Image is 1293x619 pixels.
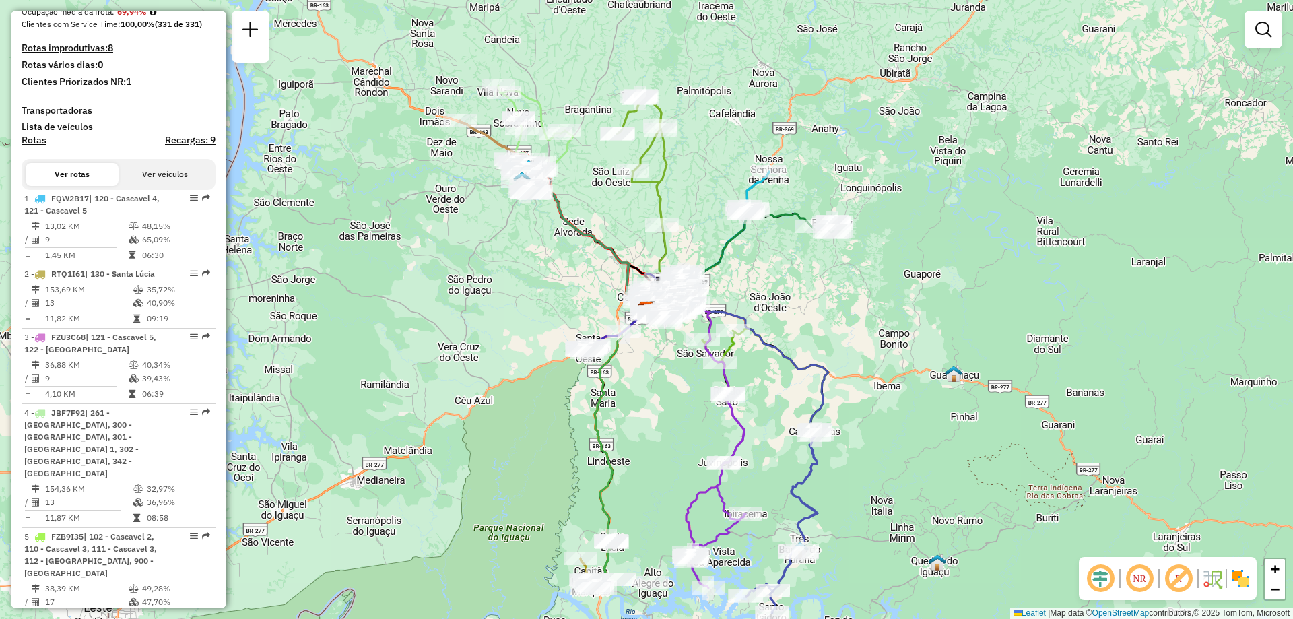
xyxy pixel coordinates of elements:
i: % de utilização da cubagem [129,374,139,383]
a: OpenStreetMap [1092,608,1150,618]
td: / [24,595,31,609]
span: | 130 - Santa Lúcia [85,269,155,279]
em: Opções [190,532,198,540]
td: 154,36 KM [44,482,133,496]
span: Ocupação média da frota: [22,7,114,17]
div: Atividade não roteirizada - COMERCIO DE ALIMENTO [636,576,669,589]
td: 06:39 [141,387,209,401]
td: 38,39 KM [44,582,128,595]
i: Tempo total em rota [133,315,140,323]
button: Ver rotas [26,163,119,186]
img: Exibir/Ocultar setores [1230,568,1251,589]
td: 65,09% [141,233,209,247]
td: 35,72% [146,283,210,296]
td: 11,87 KM [44,511,133,525]
i: % de utilização do peso [133,286,143,294]
td: / [24,496,31,509]
img: Fluxo de ruas [1201,568,1223,589]
i: Tempo total em rota [133,514,140,522]
td: 4,10 KM [44,387,128,401]
td: 13 [44,496,133,509]
span: RTQ1I61 [51,269,85,279]
i: Distância Total [32,286,40,294]
span: | 121 - Cascavel 5, 122 - [GEOGRAPHIC_DATA] [24,332,156,354]
span: 4 - [24,408,139,478]
button: Ver veículos [119,163,211,186]
strong: 8 [108,42,113,54]
strong: 1 [126,75,131,88]
td: 153,69 KM [44,283,133,296]
h4: Rotas vários dias: [22,59,215,71]
em: Opções [190,333,198,341]
h4: Recargas: 9 [165,135,215,146]
td: = [24,387,31,401]
span: FZU3C68 [51,332,86,342]
em: Rota exportada [202,333,210,341]
strong: 100,00% [121,19,155,29]
img: 703 UDC Light Toledo [520,159,537,176]
h4: Rotas improdutivas: [22,42,215,54]
strong: 0 [98,59,103,71]
i: % de utilização da cubagem [133,498,143,507]
img: CDD Cascavel [638,301,655,319]
strong: (331 de 331) [155,19,202,29]
i: % de utilização do peso [129,222,139,230]
td: 1,45 KM [44,249,128,262]
td: / [24,296,31,310]
div: Atividade não roteirizada - MARCOS SIMERMANN [602,573,636,586]
span: Ocultar deslocamento [1084,562,1117,595]
td: 13,02 KM [44,220,128,233]
td: 49,28% [141,582,209,595]
i: % de utilização da cubagem [133,299,143,307]
td: 08:58 [146,511,210,525]
a: Nova sessão e pesquisa [237,16,264,46]
i: Total de Atividades [32,498,40,507]
img: Três Barras do Paraná [791,541,809,558]
h4: Clientes Priorizados NR: [22,76,215,88]
a: Leaflet [1014,608,1046,618]
span: Clientes com Service Time: [22,19,121,29]
span: − [1271,581,1280,597]
td: 9 [44,233,128,247]
td: = [24,511,31,525]
em: Opções [190,408,198,416]
i: Tempo total em rota [129,390,135,398]
a: Zoom out [1265,579,1285,599]
td: 9 [44,372,128,385]
td: = [24,312,31,325]
td: 48,15% [141,220,209,233]
i: Tempo total em rota [129,251,135,259]
strong: 69,94% [117,7,147,17]
td: 40,34% [141,358,209,372]
span: 1 - [24,193,160,216]
span: 2 - [24,269,155,279]
em: Rota exportada [202,269,210,278]
i: % de utilização do peso [129,585,139,593]
span: | 261 - [GEOGRAPHIC_DATA], 300 - [GEOGRAPHIC_DATA], 301 - [GEOGRAPHIC_DATA] 1, 302 - [GEOGRAPHIC_... [24,408,139,478]
i: Total de Atividades [32,374,40,383]
i: % de utilização do peso [129,361,139,369]
td: 13 [44,296,133,310]
td: 47,70% [141,595,209,609]
td: 39,43% [141,372,209,385]
em: Média calculada utilizando a maior ocupação (%Peso ou %Cubagem) de cada rota da sessão. Rotas cro... [150,8,156,16]
td: 11,82 KM [44,312,133,325]
td: 17 [44,595,128,609]
span: | 120 - Cascavel 4, 121 - Cascavel 5 [24,193,160,216]
span: | 102 - Cascavel 2, 110 - Cascavel 3, 111 - Cascavel 3, 112 - [GEOGRAPHIC_DATA], 900 - [GEOGRAPHI... [24,531,157,578]
i: Distância Total [32,361,40,369]
i: Total de Atividades [32,598,40,606]
td: / [24,233,31,247]
i: Total de Atividades [32,299,40,307]
span: FQW2B17 [51,193,89,203]
a: Exibir filtros [1250,16,1277,43]
em: Rota exportada [202,532,210,540]
span: 3 - [24,332,156,354]
i: Distância Total [32,585,40,593]
img: 703 UDC Light Toledo [513,171,531,189]
em: Rota exportada [202,408,210,416]
span: Exibir rótulo [1162,562,1195,595]
a: Rotas [22,135,46,146]
span: + [1271,560,1280,577]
